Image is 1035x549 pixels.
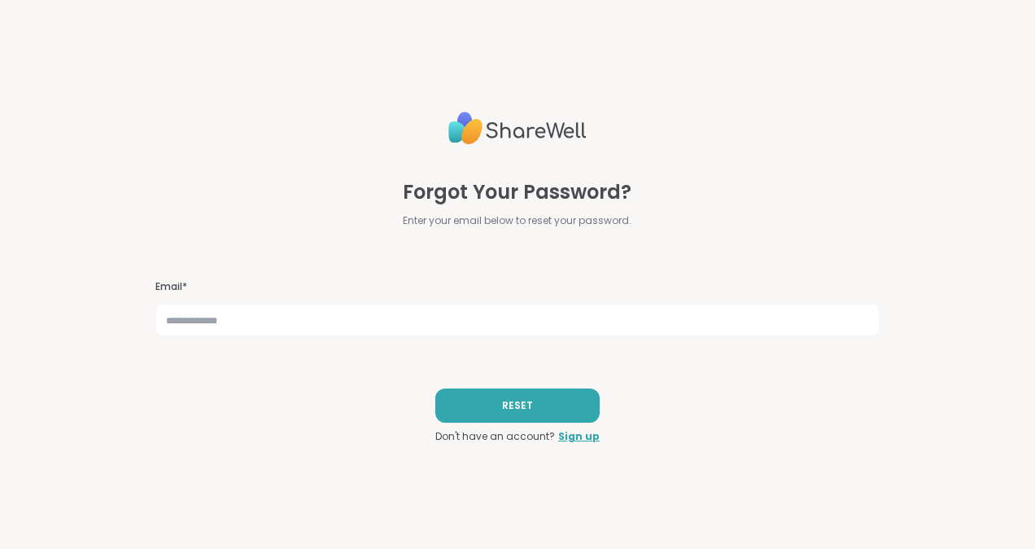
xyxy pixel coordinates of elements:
[403,178,631,207] span: Forgot Your Password?
[435,429,555,444] span: Don't have an account?
[435,389,600,423] button: RESET
[155,280,880,294] h3: Email*
[403,213,631,228] span: Enter your email below to reset your password.
[448,105,587,152] img: ShareWell Logo
[502,398,533,413] span: RESET
[558,429,600,444] a: Sign up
